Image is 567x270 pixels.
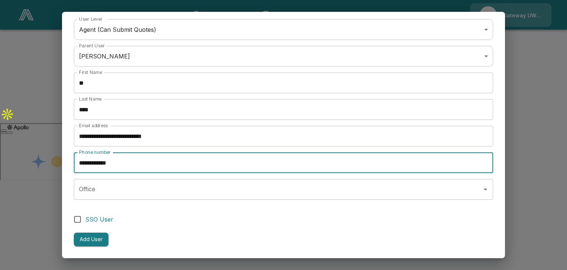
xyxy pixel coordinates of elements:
[74,19,493,40] div: Agent (Can Submit Quotes)
[79,69,102,75] label: First Name
[480,184,491,195] button: Open
[85,215,113,224] span: SSO User
[79,149,111,155] label: Phone number
[79,16,102,22] label: User Level
[79,96,102,102] label: Last Name
[79,43,105,49] label: Parent User
[74,233,109,246] button: Add User
[79,122,108,129] label: Email address
[74,46,493,67] div: [PERSON_NAME]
